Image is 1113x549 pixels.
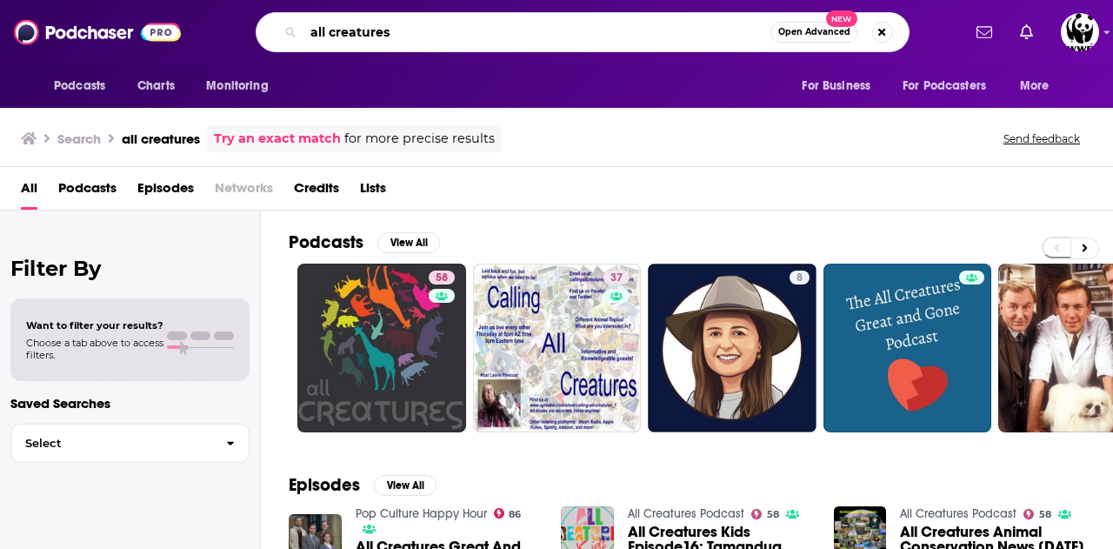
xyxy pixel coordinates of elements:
span: Choose a tab above to access filters. [26,337,163,361]
a: Show notifications dropdown [970,17,999,47]
span: 58 [436,270,448,287]
button: open menu [194,70,290,103]
a: All Creatures Podcast [900,506,1016,521]
a: Credits [294,174,339,210]
a: 86 [494,508,522,519]
h3: Search [57,131,101,147]
span: More [1020,74,1050,98]
span: 58 [767,511,779,519]
img: Podchaser - Follow, Share and Rate Podcasts [14,16,181,49]
span: For Business [802,74,870,98]
a: Try an exact match [214,129,341,149]
a: 37 [603,271,630,285]
button: open menu [790,70,892,103]
button: Select [10,424,250,463]
a: 58 [1023,509,1051,519]
span: Networks [215,174,273,210]
span: New [826,10,857,27]
button: View All [377,232,440,253]
a: EpisodesView All [289,474,437,496]
a: All Creatures Podcast [628,506,744,521]
span: Want to filter your results? [26,319,163,331]
h2: Podcasts [289,231,363,253]
a: 8 [648,264,816,432]
span: Podcasts [54,74,105,98]
span: for more precise results [344,129,495,149]
span: Logged in as MXA_Team [1061,13,1099,51]
a: Show notifications dropdown [1013,17,1040,47]
span: Open Advanced [778,28,850,37]
button: Send feedback [998,131,1085,146]
a: 8 [790,271,810,285]
span: Monitoring [206,74,268,98]
a: PodcastsView All [289,231,440,253]
a: Episodes [137,174,194,210]
p: Saved Searches [10,395,250,412]
img: User Profile [1061,13,1099,51]
span: For Podcasters [903,74,986,98]
a: 58 [429,271,455,285]
a: Podcasts [58,174,117,210]
a: 37 [473,264,642,432]
button: open menu [891,70,1011,103]
a: Lists [360,174,386,210]
a: Pop Culture Happy Hour [356,506,487,521]
span: Select [11,438,212,449]
span: 58 [1039,511,1051,519]
h3: all creatures [122,131,200,147]
a: 58 [751,509,779,519]
span: 37 [610,270,623,287]
a: All [21,174,37,210]
span: Charts [137,74,175,98]
button: Show profile menu [1061,13,1099,51]
input: Search podcasts, credits, & more... [303,18,770,46]
button: open menu [1008,70,1071,103]
button: View All [374,475,437,496]
h2: Filter By [10,256,250,281]
span: 86 [509,511,521,519]
button: Open AdvancedNew [770,22,858,43]
span: 8 [796,270,803,287]
h2: Episodes [289,474,360,496]
button: open menu [42,70,128,103]
a: 58 [297,264,466,432]
a: Charts [126,70,185,103]
div: Search podcasts, credits, & more... [256,12,910,52]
